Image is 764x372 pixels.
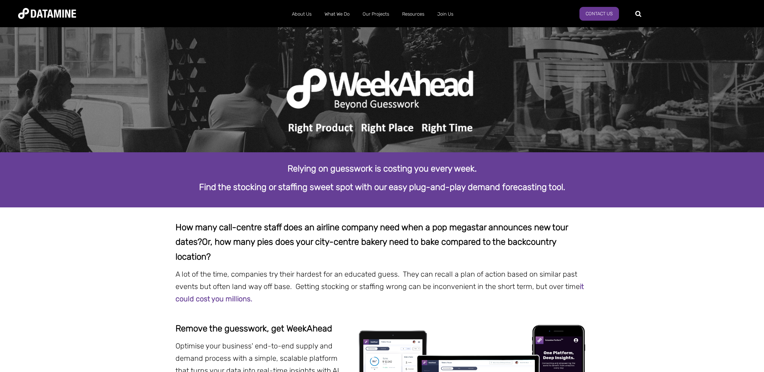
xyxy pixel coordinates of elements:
a: Join Us [431,5,460,24]
span: Or, how many pies does your city-centre bakery need to bake compared to the backcountry location? [175,237,556,262]
a: About Us [285,5,318,24]
strong: Relying on guesswork is costing you every week. [288,164,477,174]
a: Resources [396,5,431,24]
span: A lot of the time, companies try their hardest for an educated guess. They can recall a plan of a... [175,270,584,303]
strong: it could cost you millions. [175,282,584,303]
img: Datamine [18,8,76,19]
a: Contact Us [579,7,619,21]
a: What We Do [318,5,356,24]
a: Our Projects [356,5,396,24]
p: Remove the guesswork, get WeekAhead [175,321,342,336]
strong: Find the stocking or staffing sweet spot with our easy plug-and-play demand forecasting tool. [199,182,565,192]
span: How many call-centre staff does an airline company need when a pop megastar announces new tour da... [175,222,568,247]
